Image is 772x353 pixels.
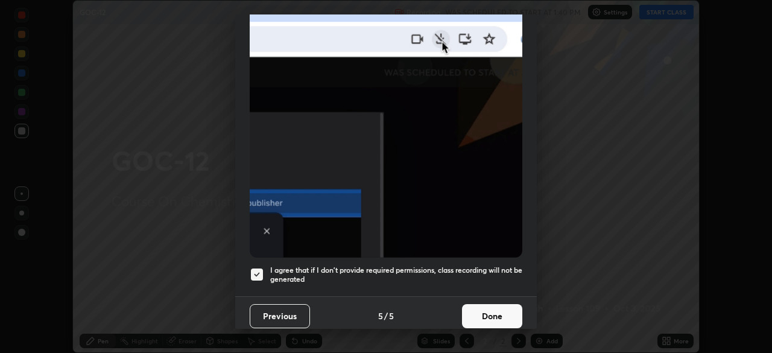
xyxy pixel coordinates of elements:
[389,310,394,322] h4: 5
[250,304,310,328] button: Previous
[378,310,383,322] h4: 5
[462,304,522,328] button: Done
[384,310,388,322] h4: /
[270,266,522,284] h5: I agree that if I don't provide required permissions, class recording will not be generated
